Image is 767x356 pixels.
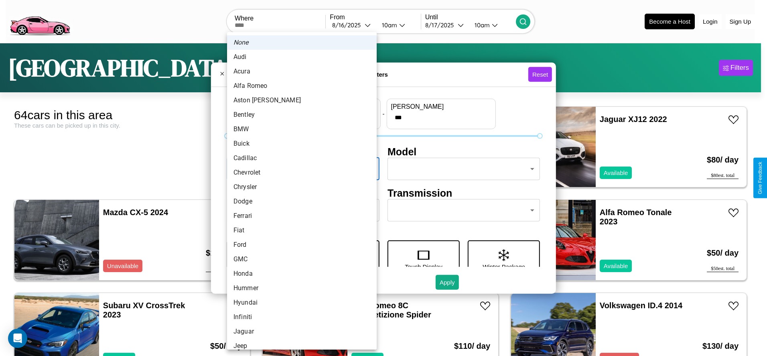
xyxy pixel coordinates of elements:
li: Aston [PERSON_NAME] [227,93,377,108]
li: Hummer [227,281,377,295]
div: Open Intercom Messenger [8,329,27,348]
li: Cadillac [227,151,377,165]
li: BMW [227,122,377,136]
li: Fiat [227,223,377,238]
li: Jaguar [227,324,377,339]
li: Chrysler [227,180,377,194]
li: Alfa Romeo [227,79,377,93]
li: Audi [227,50,377,64]
li: Ferrari [227,209,377,223]
li: Infiniti [227,310,377,324]
div: Give Feedback [757,162,763,194]
li: Chevrolet [227,165,377,180]
li: Jeep [227,339,377,353]
li: Buick [227,136,377,151]
li: Hyundai [227,295,377,310]
li: Honda [227,266,377,281]
em: None [233,38,249,47]
li: Acura [227,64,377,79]
li: GMC [227,252,377,266]
li: Dodge [227,194,377,209]
li: Ford [227,238,377,252]
li: Bentley [227,108,377,122]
